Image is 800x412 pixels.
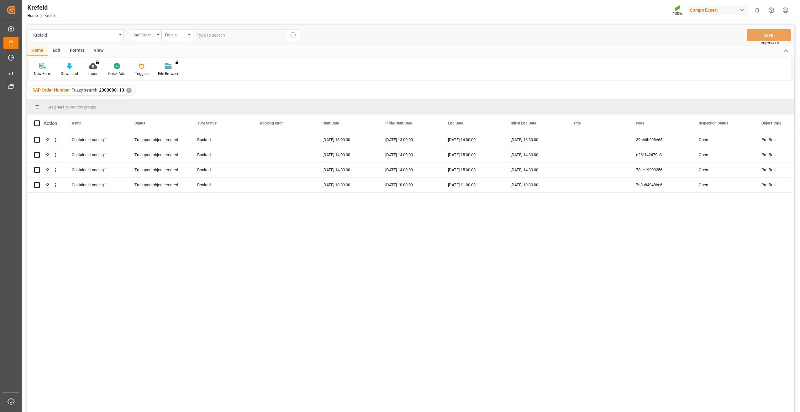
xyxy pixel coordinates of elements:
div: [DATE] 13:00:00 [378,132,440,147]
div: ✕ [126,88,132,93]
span: Start Date [323,121,339,125]
div: 73ce19909256 [629,162,691,177]
div: Krefeld [33,31,117,39]
div: Quick Add [108,71,125,77]
button: open menu [30,29,124,41]
div: Transport object created [134,133,182,147]
div: Press SPACE to select this row. [27,162,64,177]
img: Screenshot%202023-09-29%20at%2010.02.21.png_1712312052.png [673,5,683,16]
span: Object Type [761,121,781,125]
span: Initial End Date [511,121,536,125]
button: show 0 new notifications [750,3,764,17]
div: [DATE] 10:30:00 [503,177,566,192]
div: Open [699,163,746,177]
span: code [636,121,644,125]
div: Container Loading 1 [72,133,119,147]
div: Booked [197,178,245,192]
button: Help Center [764,3,778,17]
span: Ctrl/CMD + S [761,41,779,45]
div: [DATE] 14:00:00 [440,132,503,147]
span: End Date [448,121,463,125]
span: Status [134,121,145,125]
span: Title [573,121,581,125]
div: [DATE] 14:00:00 [315,162,378,177]
button: search button [287,29,300,41]
div: [DATE] 13:30:00 [503,132,566,147]
div: Press SPACE to select this row. [27,177,64,193]
div: [DATE] 11:00:00 [440,177,503,192]
div: Open [699,133,746,147]
span: Initial Start Date [385,121,412,125]
div: Container Loading 1 [72,148,119,162]
div: [DATE] 10:00:00 [315,177,378,192]
div: d261f42479b3 [629,147,691,162]
div: Booked [197,163,245,177]
div: Open [699,148,746,162]
div: [DATE] 15:00:00 [440,147,503,162]
div: [DATE] 14:00:00 [378,147,440,162]
div: SAP Order Number [134,31,155,38]
div: Krefeld [27,3,56,12]
span: Fuzzy search [71,87,97,92]
div: View [89,45,108,56]
div: [DATE] 14:30:00 [503,147,566,162]
div: Container Loading 1 [72,163,119,177]
span: SAP Order Number [33,87,70,92]
span: 2000000113 [99,87,124,92]
div: Press SPACE to select this row. [27,147,64,162]
button: open menu [130,29,161,41]
div: Booked [197,148,245,162]
div: Transport object created [134,163,182,177]
span: Booking error [260,121,283,125]
button: Compo Expert [687,4,750,16]
span: Ramp [72,121,82,125]
div: Booked [197,133,245,147]
div: Download [61,71,78,77]
div: Equals [165,31,186,38]
div: Transport object created [134,178,182,192]
div: Compo Expert [687,6,748,15]
div: [DATE] 14:00:00 [315,147,378,162]
button: open menu [161,29,193,41]
div: Press SPACE to select this row. [27,132,64,147]
div: Edit [48,45,65,56]
span: TSM Status [197,121,217,125]
div: Action [44,120,57,126]
div: New Form [34,71,51,77]
a: Home [27,13,38,18]
div: Open [699,178,746,192]
div: [DATE] 14:00:00 [378,162,440,177]
div: Triggers [135,71,149,77]
div: [DATE] 13:00:00 [315,132,378,147]
div: Transport object created [134,148,182,162]
div: [DATE] 14:30:00 [503,162,566,177]
div: 7a8a84948bc6 [629,177,691,192]
span: Drag here to set row groups [47,105,96,109]
input: Type to search [193,29,287,41]
div: Home [27,45,48,56]
div: Format [65,45,89,56]
div: [DATE] 15:00:00 [440,162,503,177]
span: Inspection Status [699,121,728,125]
div: 39b66b208e65 [629,132,691,147]
div: [DATE] 10:00:00 [378,177,440,192]
div: Container Loading 1 [72,178,119,192]
button: Save [747,29,791,41]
